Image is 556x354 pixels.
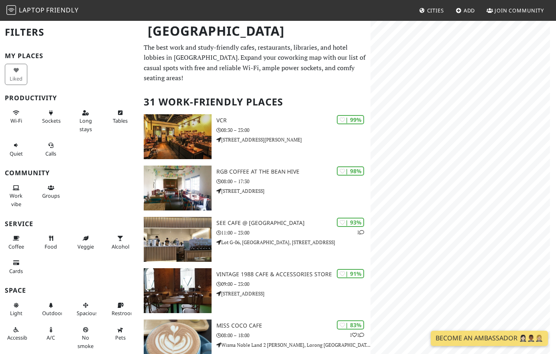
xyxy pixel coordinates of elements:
[45,243,57,250] span: Food
[42,309,63,317] span: Outdoor area
[40,232,62,253] button: Food
[5,139,27,160] button: Quiet
[19,6,45,14] span: Laptop
[109,323,132,344] button: Pets
[46,6,78,14] span: Friendly
[40,181,62,202] button: Groups
[79,117,92,132] span: Long stays
[216,136,371,144] p: [STREET_ADDRESS][PERSON_NAME]
[10,192,22,207] span: People working
[216,117,371,124] h3: VCR
[47,334,55,341] span: Air conditioned
[77,243,94,250] span: Veggie
[5,94,134,102] h3: Productivity
[5,20,134,45] h2: Filters
[74,299,97,320] button: Spacious
[337,218,364,227] div: | 93%
[216,239,371,246] p: Lot G-06, [GEOGRAPHIC_DATA], [STREET_ADDRESS]
[337,115,364,124] div: | 99%
[112,309,135,317] span: Restroom
[483,3,547,18] a: Join Community
[452,3,479,18] a: Add
[5,52,134,60] h3: My Places
[216,280,371,288] p: 09:00 – 23:00
[495,7,544,14] span: Join Community
[427,7,444,14] span: Cities
[40,106,62,127] button: Sockets
[144,90,366,114] h2: 31 Work-Friendly Places
[337,320,364,330] div: | 83%
[350,331,364,339] p: 1 1
[5,232,27,253] button: Coffee
[10,117,22,124] span: Stable Wi-Fi
[216,322,371,329] h3: Miss Coco Cafe
[42,192,60,199] span: Group tables
[109,106,132,127] button: Tables
[337,166,364,176] div: | 98%
[45,150,56,157] span: Video/audio calls
[6,5,16,15] img: LaptopFriendly
[5,220,134,228] h3: Service
[216,187,371,195] p: [STREET_ADDRESS]
[10,309,22,317] span: Natural light
[5,323,27,344] button: Accessible
[139,217,371,262] a: See Cafe @ Arcoris Mont Kiara | 93% 1 See Cafe @ [GEOGRAPHIC_DATA] 11:00 – 23:00 Lot G-06, [GEOGR...
[416,3,447,18] a: Cities
[42,117,61,124] span: Power sockets
[216,126,371,134] p: 08:30 – 23:00
[10,150,23,157] span: Quiet
[337,269,364,278] div: | 91%
[77,309,98,317] span: Spacious
[144,42,366,83] p: The best work and study-friendly cafes, restaurants, libraries, and hotel lobbies in [GEOGRAPHIC_...
[216,220,371,227] h3: See Cafe @ [GEOGRAPHIC_DATA]
[431,331,548,346] a: Become an Ambassador 🤵🏻‍♀️🤵🏾‍♂️🤵🏼‍♀️
[144,268,211,313] img: Vintage 1988 Cafe & Accessories Store
[6,4,79,18] a: LaptopFriendly LaptopFriendly
[5,169,134,177] h3: Community
[8,243,24,250] span: Coffee
[216,271,371,278] h3: Vintage 1988 Cafe & Accessories Store
[74,232,97,253] button: Veggie
[216,341,371,349] p: Wisma Noble Land 2 [PERSON_NAME], Lorong [GEOGRAPHIC_DATA]
[5,106,27,127] button: Wi-Fi
[113,117,128,124] span: Work-friendly tables
[109,299,132,320] button: Restroom
[144,166,211,210] img: RGB Coffee at the Bean Hive
[77,334,94,349] span: Smoke free
[5,287,134,294] h3: Space
[139,268,371,313] a: Vintage 1988 Cafe & Accessories Store | 91% Vintage 1988 Cafe & Accessories Store 09:00 – 23:00 [...
[216,229,371,237] p: 11:00 – 23:00
[7,334,31,341] span: Accessible
[144,217,211,262] img: See Cafe @ Arcoris Mont Kiara
[112,243,129,250] span: Alcohol
[141,20,369,42] h1: [GEOGRAPHIC_DATA]
[9,267,23,275] span: Credit cards
[216,290,371,297] p: [STREET_ADDRESS]
[5,256,27,277] button: Cards
[74,106,97,136] button: Long stays
[144,114,211,159] img: VCR
[139,114,371,159] a: VCR | 99% VCR 08:30 – 23:00 [STREET_ADDRESS][PERSON_NAME]
[40,323,62,344] button: A/C
[216,332,371,339] p: 08:00 – 18:00
[464,7,475,14] span: Add
[115,334,126,341] span: Pet friendly
[216,178,371,185] p: 08:00 – 17:30
[357,229,364,236] p: 1
[5,299,27,320] button: Light
[40,299,62,320] button: Outdoor
[139,166,371,210] a: RGB Coffee at the Bean Hive | 98% RGB Coffee at the Bean Hive 08:00 – 17:30 [STREET_ADDRESS]
[109,232,132,253] button: Alcohol
[74,323,97,352] button: No smoke
[216,168,371,175] h3: RGB Coffee at the Bean Hive
[40,139,62,160] button: Calls
[5,181,27,210] button: Work vibe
